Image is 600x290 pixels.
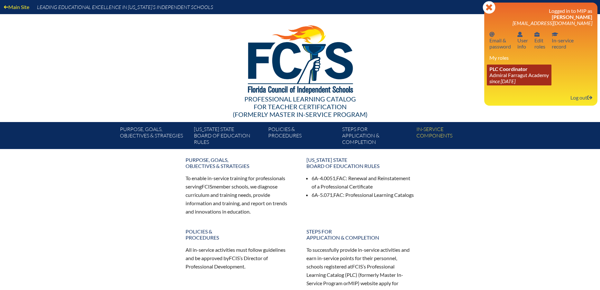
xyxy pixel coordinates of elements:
[234,14,367,102] img: FCISlogo221.eps
[348,280,358,286] span: MIP
[489,8,592,26] h3: Logged in to MIP as
[552,32,558,37] svg: In-service record
[515,30,531,51] a: User infoUserinfo
[182,154,297,171] a: Purpose, goals,objectives & strategies
[333,192,343,198] span: FAC
[312,174,414,191] li: 6A-4.0051, : Renewal and Reinstatement of a Professional Certificate
[549,30,576,51] a: In-service recordIn-servicerecord
[517,32,523,37] svg: User info
[191,125,265,149] a: [US_STATE] StateBoard of Education rules
[254,103,347,110] span: for Teacher Certification
[489,66,528,72] span: PLC Coordinator
[489,78,515,84] i: since [DATE]
[483,1,495,14] svg: Close
[336,175,346,181] span: FAC
[182,226,297,243] a: Policies &Procedures
[552,14,592,20] span: [PERSON_NAME]
[534,32,540,37] svg: User info
[352,263,363,269] span: FCIS
[1,3,32,11] a: Main Site
[186,174,294,215] p: To enable in-service training for professionals serving member schools, we diagnose curriculum an...
[303,226,418,243] a: Steps forapplication & completion
[513,20,592,26] span: [EMAIL_ADDRESS][DOMAIN_NAME]
[489,55,592,61] h3: My roles
[303,154,418,171] a: [US_STATE] StateBoard of Education rules
[587,95,592,100] svg: Log out
[115,95,485,118] div: Professional Learning Catalog (formerly Master In-service Program)
[312,191,414,199] li: 6A-5.071, : Professional Learning Catalogs
[532,30,548,51] a: User infoEditroles
[489,32,495,37] svg: Email password
[487,65,551,85] a: PLC Coordinator Admiral Farragut Academy since [DATE]
[568,93,595,102] a: Log outLog out
[229,255,240,261] span: FCIS
[117,125,191,149] a: Purpose, goals,objectives & strategies
[266,125,340,149] a: Policies &Procedures
[414,125,488,149] a: In-servicecomponents
[186,246,294,271] p: All in-service activities must follow guidelines and be approved by ’s Director of Professional D...
[487,30,514,51] a: Email passwordEmail &password
[202,183,212,189] span: FCIS
[340,125,414,149] a: Steps forapplication & completion
[347,272,356,278] span: PLC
